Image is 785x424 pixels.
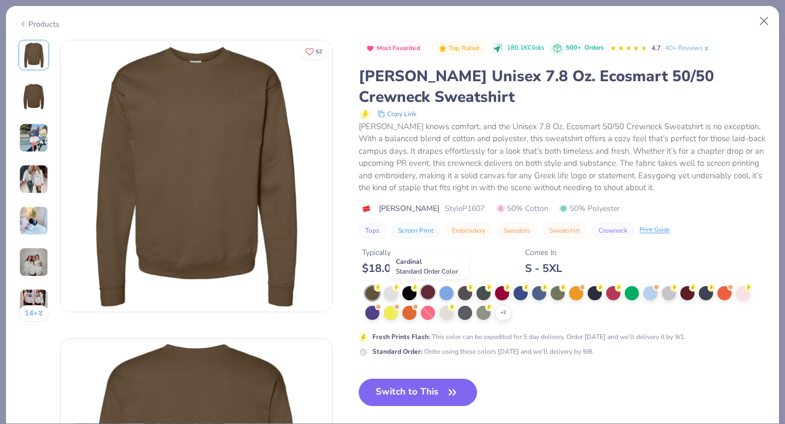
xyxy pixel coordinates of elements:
[391,223,440,238] button: Screen Print
[362,262,451,275] div: $ 18.00 - $ 26.00
[372,332,686,342] div: This color can be expedited for 5 day delivery. Order [DATE] and we’ll delivery it by 9/1.
[372,347,422,356] strong: Standard Order :
[566,44,603,53] div: 500+
[665,43,710,53] a: 40+ Reviews
[610,40,647,57] div: 4.7 Stars
[651,44,661,52] span: 4.7
[754,11,775,32] button: Close
[19,289,49,318] img: User generated content
[379,203,439,214] span: [PERSON_NAME]
[377,45,420,51] span: Most Favorited
[584,44,603,52] span: Orders
[507,44,544,53] span: 180.1K Clicks
[374,107,420,120] button: copy to clipboard
[19,305,50,322] button: 14+
[500,309,506,317] span: + 2
[372,347,594,356] div: Order using these colors [DATE] and we’ll delivery by 9/8.
[366,44,375,53] img: Most Favorited sort
[362,247,451,258] div: Typically
[19,19,59,30] div: Products
[21,42,47,68] img: Front
[449,45,480,51] span: Top Rated
[359,379,477,406] button: Switch to This
[497,223,537,238] button: Sweaters
[300,44,327,59] button: Like
[19,123,49,153] img: User generated content
[592,223,634,238] button: Crewneck
[359,66,766,107] div: [PERSON_NAME] Unisex 7.8 Oz. Ecosmart 50/50 Crewneck Sweatshirt
[432,41,485,56] button: Badge Button
[445,203,485,214] span: Style P1607
[359,120,766,194] div: [PERSON_NAME] knows comfort, and the Unisex 7.8 Oz. Ecosmart 50/50 Crewneck Sweatshirt is no exce...
[360,41,426,56] button: Badge Button
[559,203,620,214] span: 50% Polyester
[390,254,469,279] div: Cardinal
[19,165,49,194] img: User generated content
[639,226,670,235] div: Print Guide
[396,267,458,276] span: Standard Order Color
[497,203,548,214] span: 50% Cotton
[525,247,562,258] div: Comes In
[21,83,47,110] img: Back
[316,49,322,54] span: 52
[438,44,447,53] img: Top Rated sort
[359,204,373,213] img: brand logo
[61,40,332,312] img: Front
[445,223,492,238] button: Embroidery
[372,332,430,341] strong: Fresh Prints Flash :
[19,206,49,235] img: User generated content
[525,262,562,275] div: S - 5XL
[542,223,587,238] button: Sweatshirt
[19,247,49,277] img: User generated content
[359,223,386,238] button: Tops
